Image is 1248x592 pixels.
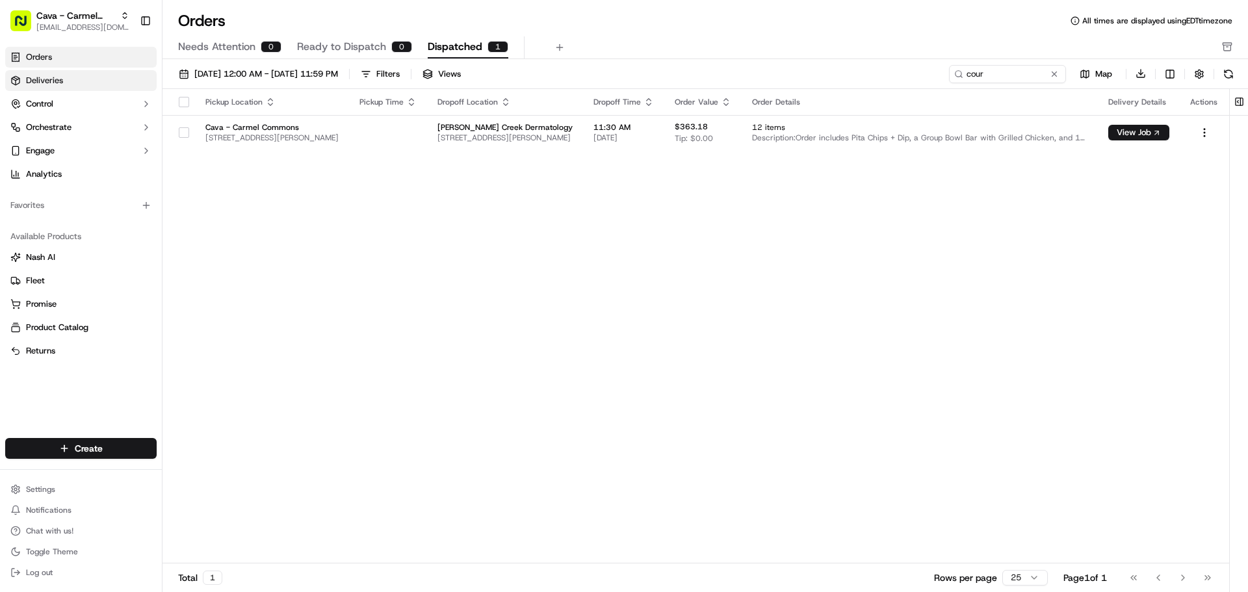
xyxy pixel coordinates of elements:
button: Views [417,65,467,83]
span: [DATE] [115,237,142,247]
button: Product Catalog [5,317,157,338]
div: Dropoff Location [437,97,573,107]
span: Dispatched [428,39,482,55]
span: Tip: $0.00 [675,133,713,144]
button: Map [1071,66,1121,82]
span: Promise [26,298,57,310]
span: Cava - Carmel Commons [205,122,339,133]
a: Orders [5,47,157,68]
span: Toggle Theme [26,547,78,557]
span: Ready to Dispatch [297,39,386,55]
button: Promise [5,294,157,315]
span: • [112,201,117,212]
img: Angelique Valdez [13,224,34,245]
span: [DATE] [593,133,654,143]
span: Chat with us! [26,526,73,536]
div: Order Value [675,97,731,107]
span: Engage [26,145,55,157]
div: Order Details [752,97,1087,107]
img: 1727276513143-84d647e1-66c0-4f92-a045-3c9f9f5dfd92 [27,124,51,148]
div: Delivery Details [1108,97,1169,107]
span: Control [26,98,53,110]
span: API Documentation [123,290,209,303]
input: Type to search [949,65,1066,83]
button: Returns [5,341,157,361]
a: Returns [10,345,151,357]
div: Past conversations [13,169,87,179]
div: Available Products [5,226,157,247]
button: [DATE] 12:00 AM - [DATE] 11:59 PM [173,65,344,83]
div: Pickup Location [205,97,339,107]
button: Create [5,438,157,459]
div: Page 1 of 1 [1063,571,1107,584]
span: [STREET_ADDRESS][PERSON_NAME] [437,133,573,143]
span: 12 items [752,122,1087,133]
div: 0 [391,41,412,53]
button: Fleet [5,270,157,291]
span: [DATE] [120,201,146,212]
span: Pylon [129,322,157,332]
a: Powered byPylon [92,322,157,332]
span: Settings [26,484,55,495]
span: • [108,237,112,247]
button: Filters [355,65,406,83]
span: Product Catalog [26,322,88,333]
span: Deliveries [26,75,63,86]
span: Orchestrate [26,122,71,133]
a: Product Catalog [10,322,151,333]
button: Cava - Carmel Commons [36,9,115,22]
a: Promise [10,298,151,310]
button: Cava - Carmel Commons[EMAIL_ADDRESS][DOMAIN_NAME] [5,5,135,36]
a: Deliveries [5,70,157,91]
img: Nash [13,13,39,39]
div: 0 [261,41,281,53]
div: Filters [376,68,400,80]
span: Fleet [26,275,45,287]
button: Start new chat [221,128,237,144]
span: [PERSON_NAME] [40,237,105,247]
span: All times are displayed using EDT timezone [1082,16,1232,26]
div: 1 [203,571,222,585]
p: Rows per page [934,571,997,584]
span: Nash AI [26,251,55,263]
div: Start new chat [58,124,213,137]
button: [EMAIL_ADDRESS][DOMAIN_NAME] [36,22,129,32]
span: Views [438,68,461,80]
div: 1 [487,41,508,53]
button: Refresh [1219,65,1238,83]
button: Engage [5,140,157,161]
img: 1736555255976-a54dd68f-1ca7-489b-9aae-adbdc363a1c4 [26,237,36,248]
div: 📗 [13,292,23,302]
span: $363.18 [675,122,708,132]
span: Map [1095,68,1112,80]
a: 💻API Documentation [105,285,214,309]
button: Chat with us! [5,522,157,540]
span: [STREET_ADDRESS][PERSON_NAME] [205,133,339,143]
a: Fleet [10,275,151,287]
span: Returns [26,345,55,357]
span: [DATE] 12:00 AM - [DATE] 11:59 PM [194,68,338,80]
span: Description: Order includes Pita Chips + Dip, a Group Bowl Bar with Grilled Chicken, and 10 servi... [752,133,1087,143]
button: Control [5,94,157,114]
p: Welcome 👋 [13,52,237,73]
button: Notifications [5,501,157,519]
a: View Job [1108,127,1169,138]
button: View Job [1108,125,1169,140]
a: 📗Knowledge Base [8,285,105,309]
a: Nash AI [10,251,151,263]
div: We're available if you need us! [58,137,179,148]
h1: Orders [178,10,226,31]
button: Log out [5,563,157,582]
div: Total [178,571,222,585]
img: Carmel Commons [13,189,34,210]
div: Favorites [5,195,157,216]
span: [PERSON_NAME] Creek Dermatology [437,122,573,133]
button: Orchestrate [5,117,157,138]
input: Got a question? Start typing here... [34,84,234,97]
span: Orders [26,51,52,63]
div: Dropoff Time [593,97,654,107]
div: Pickup Time [359,97,417,107]
div: Actions [1190,97,1219,107]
